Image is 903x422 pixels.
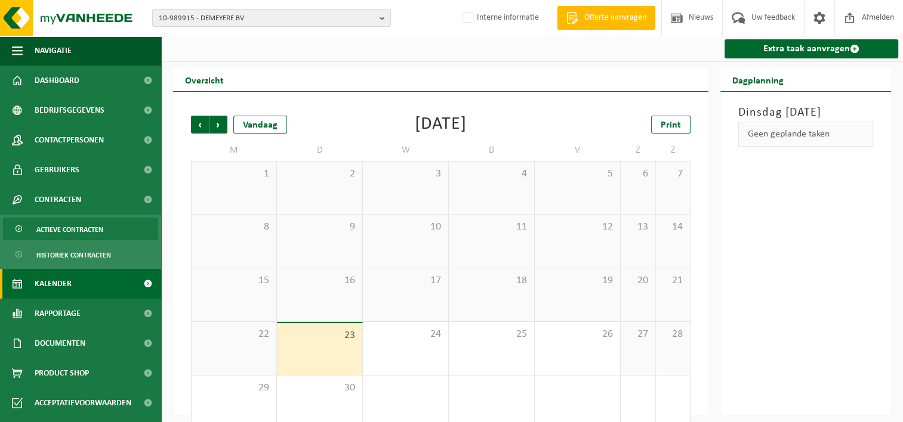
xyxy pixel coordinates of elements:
[369,221,442,234] span: 10
[455,274,528,287] span: 18
[725,39,898,58] a: Extra taak aanvragen
[283,329,356,342] span: 23
[627,221,649,234] span: 13
[35,185,81,215] span: Contracten
[656,139,691,161] td: Z
[173,68,236,91] h2: Overzicht
[369,167,442,181] span: 3
[35,388,131,418] span: Acceptatievoorwaarden
[661,120,681,130] span: Print
[662,328,685,341] span: 28
[152,9,391,27] button: 10-989915 - DEMEYERE BV
[35,66,79,95] span: Dashboard
[35,269,72,299] span: Kalender
[541,167,614,181] span: 5
[36,218,103,241] span: Actieve contracten
[460,9,539,27] label: Interne informatie
[3,243,158,266] a: Historiek contracten
[36,244,111,266] span: Historiek contracten
[35,95,104,125] span: Bedrijfsgegevens
[415,116,467,134] div: [DATE]
[449,139,535,161] td: D
[627,328,649,341] span: 27
[35,299,81,328] span: Rapportage
[198,328,270,341] span: 22
[191,116,209,134] span: Vorige
[455,221,528,234] span: 11
[541,328,614,341] span: 26
[627,274,649,287] span: 20
[369,274,442,287] span: 17
[662,274,685,287] span: 21
[738,122,873,147] div: Geen geplande taken
[35,358,89,388] span: Product Shop
[191,139,277,161] td: M
[159,10,375,27] span: 10-989915 - DEMEYERE BV
[209,116,227,134] span: Volgende
[283,167,356,181] span: 2
[369,328,442,341] span: 24
[35,125,104,155] span: Contactpersonen
[651,116,691,134] a: Print
[3,218,158,240] a: Actieve contracten
[363,139,449,161] td: W
[621,139,656,161] td: Z
[455,167,528,181] span: 4
[720,68,796,91] h2: Dagplanning
[283,274,356,287] span: 16
[557,6,655,30] a: Offerte aanvragen
[581,12,649,24] span: Offerte aanvragen
[283,221,356,234] span: 9
[541,221,614,234] span: 12
[541,274,614,287] span: 19
[738,104,873,122] h3: Dinsdag [DATE]
[198,381,270,395] span: 29
[627,167,649,181] span: 6
[35,155,79,185] span: Gebruikers
[662,167,685,181] span: 7
[35,36,72,66] span: Navigatie
[455,328,528,341] span: 25
[277,139,363,161] td: D
[35,328,85,358] span: Documenten
[233,116,287,134] div: Vandaag
[198,167,270,181] span: 1
[283,381,356,395] span: 30
[535,139,621,161] td: V
[198,274,270,287] span: 15
[662,221,685,234] span: 14
[198,221,270,234] span: 8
